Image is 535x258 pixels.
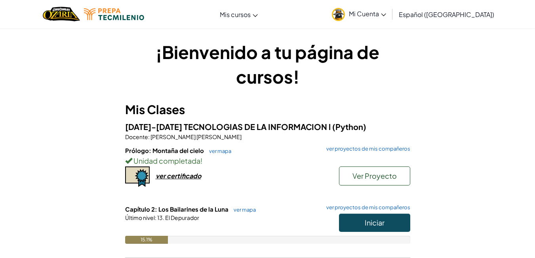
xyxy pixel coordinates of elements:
img: Home [43,6,80,22]
span: [PERSON_NAME] [PERSON_NAME] [150,133,242,140]
span: Mi Cuenta [349,10,386,18]
span: Iniciar [365,218,385,227]
span: 13. [156,214,164,221]
a: Español ([GEOGRAPHIC_DATA]) [395,4,498,25]
img: certificate-icon.png [125,166,150,187]
a: ver mapa [205,148,231,154]
span: Docente [125,133,148,140]
span: Mis cursos [220,10,251,19]
a: Mi Cuenta [328,2,390,27]
h1: ¡Bienvenido a tu página de cursos! [125,40,410,89]
span: Último nivel [125,214,155,221]
button: Iniciar [339,214,410,232]
button: Ver Proyecto [339,166,410,185]
span: Unidad completada [132,156,200,165]
a: ver proyectos de mis compañeros [322,146,410,151]
div: 15.1% [125,236,168,244]
a: ver mapa [230,206,256,213]
span: (Python) [332,122,366,132]
a: ver proyectos de mis compañeros [322,205,410,210]
span: : [148,133,150,140]
img: avatar [332,8,345,21]
h3: Mis Clases [125,101,410,118]
span: Español ([GEOGRAPHIC_DATA]) [399,10,494,19]
span: [DATE]-[DATE] TECNOLOGIAS DE LA INFORMACION l [125,122,332,132]
span: El Depurador [164,214,199,221]
a: Mis cursos [216,4,262,25]
span: Capítulo 2: Los Bailarines de la Luna [125,205,230,213]
a: ver certificado [125,172,201,180]
span: Prólogo: Montaña del cielo [125,147,205,154]
a: Ozaria by CodeCombat logo [43,6,80,22]
span: Ver Proyecto [352,171,397,180]
span: : [155,214,156,221]
div: ver certificado [156,172,201,180]
span: ! [200,156,202,165]
img: Tecmilenio logo [84,8,144,20]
